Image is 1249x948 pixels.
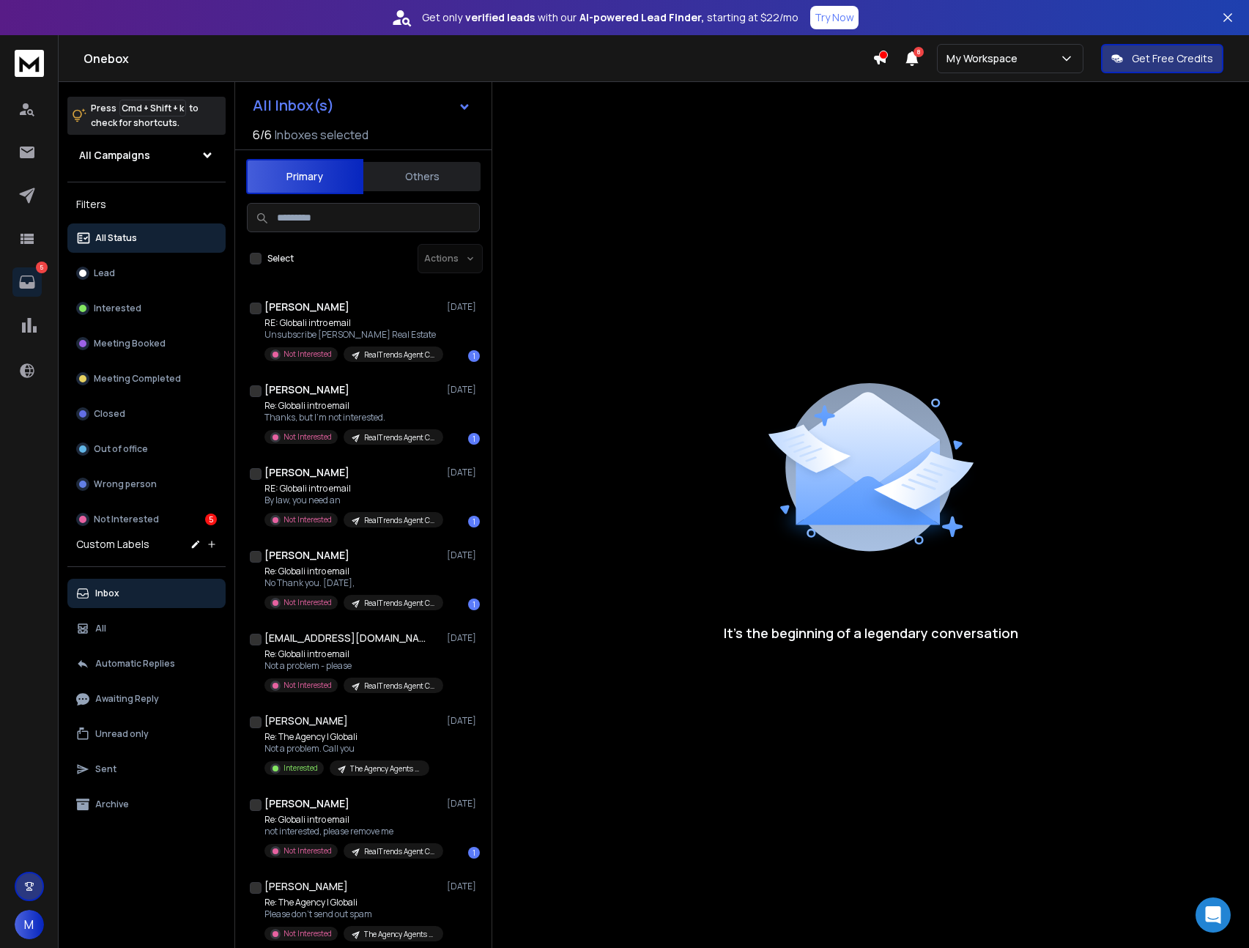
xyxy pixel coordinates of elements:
div: 1 [468,599,480,610]
h1: All Campaigns [79,148,150,163]
h1: [PERSON_NAME] [264,796,349,811]
p: Unsubscribe [PERSON_NAME] Real Estate [264,329,440,341]
p: Interested [283,763,318,774]
p: Re: The Agency | Globali [264,897,440,908]
p: 5 [36,262,48,273]
button: Not Interested5 [67,505,226,534]
p: Inbox [95,588,119,599]
button: M [15,910,44,939]
strong: AI-powered Lead Finder, [579,10,704,25]
p: Closed [94,408,125,420]
p: RealTrends Agent Campaign [364,515,434,526]
p: RE: Globali intro email [264,483,440,495]
button: All Campaigns [67,141,226,170]
button: Try Now [810,6,859,29]
p: [DATE] [447,715,480,727]
p: Not Interested [283,845,332,856]
p: Sent [95,763,116,775]
h1: [PERSON_NAME] [264,300,349,314]
p: Press to check for shortcuts. [91,101,199,130]
p: Not Interested [283,680,332,691]
p: RealTrends Agent Campaign [364,846,434,857]
div: 1 [468,350,480,362]
p: RealTrends Agent Campaign [364,432,434,443]
h1: [PERSON_NAME] [264,548,349,563]
p: No Thank you. [DATE], [264,577,440,589]
span: 6 / 6 [253,126,272,144]
p: Meeting Booked [94,338,166,349]
p: Meeting Completed [94,373,181,385]
p: Out of office [94,443,148,455]
button: Get Free Credits [1101,44,1223,73]
p: All Status [95,232,137,244]
h1: [PERSON_NAME] [264,465,349,480]
p: Automatic Replies [95,658,175,670]
p: The Agency Agents (Non LA) [350,763,420,774]
span: Cmd + Shift + k [119,100,186,116]
p: Get Free Credits [1132,51,1213,66]
p: Try Now [815,10,854,25]
p: Archive [95,799,129,810]
p: [DATE] [447,384,480,396]
button: All Inbox(s) [241,91,483,120]
div: 1 [468,433,480,445]
button: Sent [67,755,226,784]
p: The Agency Agents (Non LA) [364,929,434,940]
button: Primary [246,159,363,194]
h3: Filters [67,194,226,215]
p: Interested [94,303,141,314]
p: Re: Globali intro email [264,400,440,412]
button: Others [363,160,481,193]
p: Re: Globali intro email [264,566,440,577]
span: 8 [913,47,924,57]
a: 5 [12,267,42,297]
h1: [PERSON_NAME] [264,714,348,728]
p: [DATE] [447,798,480,810]
button: Archive [67,790,226,819]
p: not interested, please remove me [264,826,440,837]
button: Automatic Replies [67,649,226,678]
h3: Custom Labels [76,537,149,552]
p: Not Interested [94,514,159,525]
p: My Workspace [946,51,1023,66]
div: 1 [468,516,480,527]
h1: All Inbox(s) [253,98,334,113]
p: Not Interested [283,514,332,525]
p: RE: Globali intro email [264,317,440,329]
p: All [95,623,106,634]
button: Meeting Completed [67,364,226,393]
button: All [67,614,226,643]
p: [DATE] [447,301,480,313]
h1: [PERSON_NAME] [264,879,348,894]
p: Re: Globali intro email [264,814,440,826]
h1: Onebox [84,50,872,67]
button: Inbox [67,579,226,608]
button: Closed [67,399,226,429]
p: RealTrends Agent Campaign [364,681,434,692]
p: Re: The Agency | Globali [264,731,429,743]
p: By law, you need an [264,495,440,506]
p: Get only with our starting at $22/mo [422,10,798,25]
div: 1 [468,847,480,859]
p: [DATE] [447,632,480,644]
p: RealTrends Agent Campaign [364,349,434,360]
button: Awaiting Reply [67,684,226,714]
h3: Inboxes selected [275,126,368,144]
p: Not Interested [283,928,332,939]
button: Interested [67,294,226,323]
p: Lead [94,267,115,279]
p: Please don’t send out spam [264,908,440,920]
p: Thanks, but I'm not interested. [264,412,440,423]
button: Wrong person [67,470,226,499]
h1: [EMAIL_ADDRESS][DOMAIN_NAME] [264,631,426,645]
button: Meeting Booked [67,329,226,358]
h1: [PERSON_NAME] [264,382,349,397]
p: Awaiting Reply [95,693,159,705]
p: Not a problem. Call you [264,743,429,755]
button: Unread only [67,719,226,749]
p: Unread only [95,728,149,740]
button: All Status [67,223,226,253]
p: Re: Globali intro email [264,648,440,660]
